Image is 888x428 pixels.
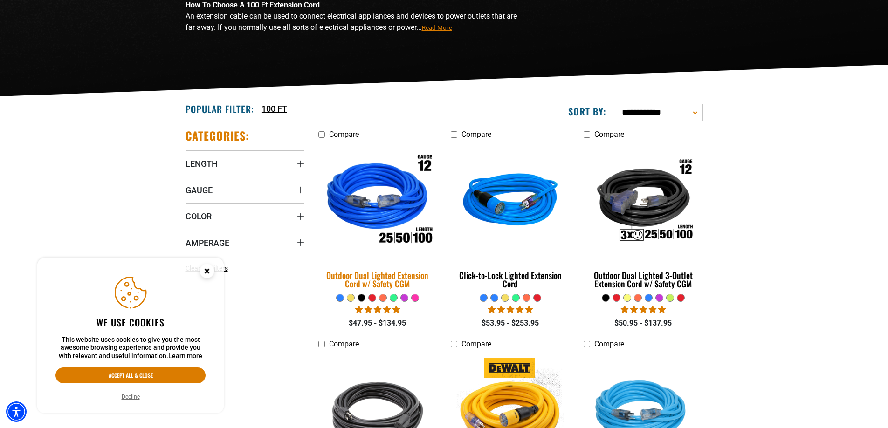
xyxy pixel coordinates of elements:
div: $47.95 - $134.95 [318,318,437,329]
span: Color [186,211,212,222]
button: Decline [119,392,143,401]
summary: Length [186,150,304,177]
span: Length [186,158,218,169]
div: Outdoor Dual Lighted Extension Cord w/ Safety CGM [318,271,437,288]
span: Compare [329,340,359,348]
a: Outdoor Dual Lighted 3-Outlet Extension Cord w/ Safety CGM Outdoor Dual Lighted 3-Outlet Extensio... [584,143,702,293]
div: $53.95 - $253.95 [451,318,570,329]
a: Outdoor Dual Lighted Extension Cord w/ Safety CGM Outdoor Dual Lighted Extension Cord w/ Safety CGM [318,143,437,293]
span: Read More [422,24,452,31]
div: Outdoor Dual Lighted 3-Outlet Extension Cord w/ Safety CGM [584,271,702,288]
div: Accessibility Menu [6,401,27,422]
a: 100 FT [262,102,287,115]
img: blue [452,148,569,255]
a: blue Click-to-Lock Lighted Extension Cord [451,143,570,293]
strong: How To Choose A 100 Ft Extension Cord [186,0,320,9]
span: 4.80 stars [621,305,666,314]
img: Outdoor Dual Lighted Extension Cord w/ Safety CGM [312,142,443,261]
p: An extension cable can be used to connect electrical appliances and devices to power outlets that... [186,11,526,33]
h2: Categories: [186,129,250,143]
span: Compare [461,130,491,139]
summary: Gauge [186,177,304,203]
label: Sort by: [568,105,606,117]
summary: Amperage [186,230,304,256]
div: $50.95 - $137.95 [584,318,702,329]
span: Compare [594,130,624,139]
img: Outdoor Dual Lighted 3-Outlet Extension Cord w/ Safety CGM [585,148,702,255]
aside: Cookie Consent [37,258,224,414]
span: Compare [329,130,359,139]
span: Gauge [186,185,213,196]
span: Compare [594,340,624,348]
span: Amperage [186,238,229,248]
a: Learn more [168,352,202,360]
p: This website uses cookies to give you the most awesome browsing experience and provide you with r... [55,336,206,360]
button: Accept all & close [55,367,206,383]
span: 4.87 stars [488,305,533,314]
h2: Popular Filter: [186,103,254,115]
h2: We use cookies [55,316,206,328]
span: Compare [461,340,491,348]
div: Click-to-Lock Lighted Extension Cord [451,271,570,288]
span: 4.81 stars [355,305,400,314]
summary: Color [186,203,304,229]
